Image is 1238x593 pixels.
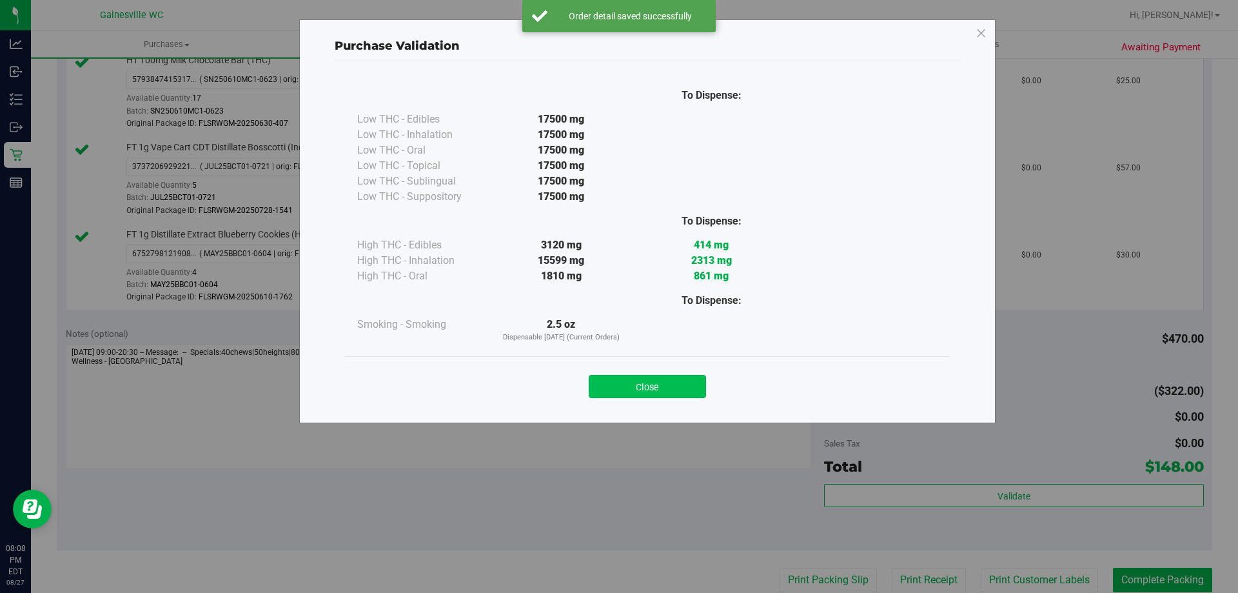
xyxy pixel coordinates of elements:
div: Low THC - Edibles [357,112,486,127]
div: 17500 mg [486,143,636,158]
div: Low THC - Oral [357,143,486,158]
div: 3120 mg [486,237,636,253]
div: 17500 mg [486,112,636,127]
div: 17500 mg [486,127,636,143]
strong: 2313 mg [691,254,732,266]
div: Smoking - Smoking [357,317,486,332]
div: Low THC - Suppository [357,189,486,205]
div: 2.5 oz [486,317,636,343]
div: Low THC - Sublingual [357,174,486,189]
span: Purchase Validation [335,39,460,53]
div: 17500 mg [486,158,636,174]
div: High THC - Edibles [357,237,486,253]
p: Dispensable [DATE] (Current Orders) [486,332,636,343]
div: High THC - Inhalation [357,253,486,268]
div: Low THC - Topical [357,158,486,174]
div: To Dispense: [636,214,787,229]
button: Close [589,375,706,398]
div: 17500 mg [486,189,636,205]
div: High THC - Oral [357,268,486,284]
strong: 861 mg [694,270,729,282]
div: Low THC - Inhalation [357,127,486,143]
div: 1810 mg [486,268,636,284]
div: Order detail saved successfully [555,10,706,23]
div: 17500 mg [486,174,636,189]
div: To Dispense: [636,88,787,103]
div: To Dispense: [636,293,787,308]
strong: 414 mg [694,239,729,251]
iframe: Resource center [13,490,52,528]
div: 15599 mg [486,253,636,268]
